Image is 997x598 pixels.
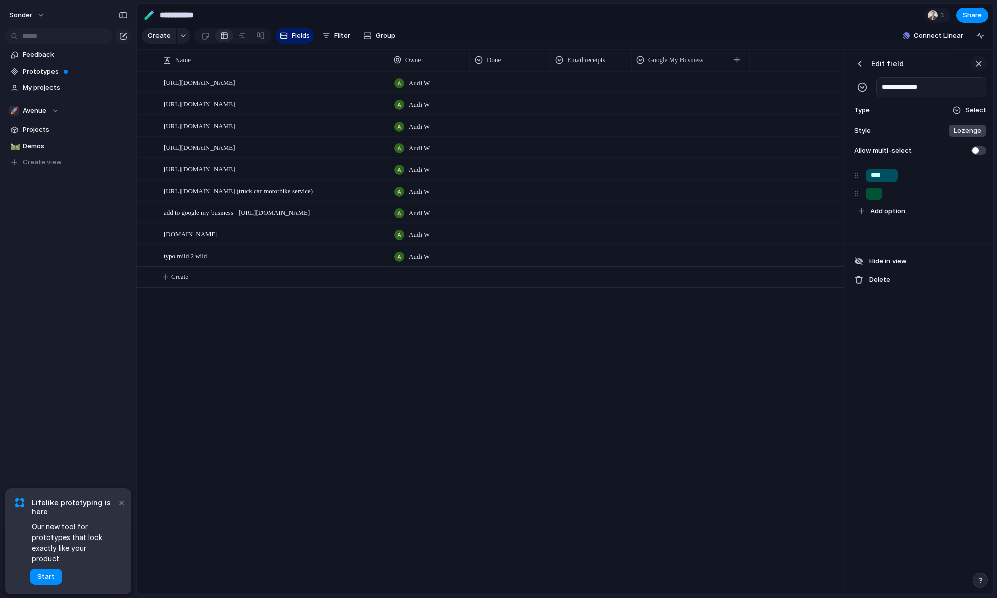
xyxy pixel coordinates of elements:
[32,498,116,516] span: Lifelike prototyping is here
[23,50,128,60] span: Feedback
[5,47,131,63] a: Feedback
[141,7,158,23] button: 🧪
[292,31,310,41] span: Fields
[409,165,430,175] span: Audi W
[963,10,982,20] span: Share
[956,8,988,23] button: Share
[405,55,423,65] span: Owner
[115,496,127,508] button: Dismiss
[318,28,354,44] button: Filter
[164,163,235,174] span: [URL][DOMAIN_NAME]
[9,106,19,116] div: 🚀
[409,122,430,132] span: Audi W
[9,10,32,20] span: sonder
[869,275,890,285] span: Delete
[164,119,235,131] span: [URL][DOMAIN_NAME]
[914,31,963,41] span: Connect Linear
[23,125,128,135] span: Projects
[5,80,131,95] a: My projects
[147,267,860,287] button: Create
[23,67,128,77] span: Prototypes
[164,98,235,109] span: [URL][DOMAIN_NAME]
[567,55,605,65] span: Email receipts
[32,521,116,564] span: Our new tool for prototypes that look exactly like your product.
[171,272,188,282] span: Create
[871,58,904,69] h3: Edit field
[376,31,395,41] span: Group
[855,203,987,220] button: Add option
[850,271,990,288] button: Delete
[409,187,430,197] span: Audi W
[487,55,501,65] span: Done
[164,250,207,261] span: typo mild 2 wild
[409,100,430,110] span: Audi W
[334,31,350,41] span: Filter
[23,83,128,93] span: My projects
[23,141,128,151] span: Demos
[164,206,310,218] span: add to google my business - [URL][DOMAIN_NAME]
[409,252,430,262] span: Audi W
[870,206,905,216] span: Add option
[276,28,314,44] button: Fields
[5,155,131,170] button: Create view
[5,122,131,137] a: Projects
[164,141,235,153] span: [URL][DOMAIN_NAME]
[850,253,990,270] button: Hide in view
[23,157,62,167] span: Create view
[852,105,874,115] span: Type
[899,28,967,43] button: Connect Linear
[941,10,948,20] span: 1
[164,76,235,88] span: [URL][DOMAIN_NAME]
[175,55,191,65] span: Name
[965,105,986,115] span: Select
[409,78,430,88] span: Audi W
[5,139,131,154] a: 🛤️Demos
[5,64,131,79] a: Prototypes
[358,28,400,44] button: Group
[148,31,171,41] span: Create
[30,569,62,585] button: Start
[11,140,18,152] div: 🛤️
[23,106,46,116] span: Avenue
[164,228,218,240] span: [DOMAIN_NAME]
[142,28,176,44] button: Create
[9,141,19,151] button: 🛤️
[954,126,981,136] span: Lozenge
[409,143,430,153] span: Audi W
[144,8,155,22] div: 🧪
[852,146,912,156] span: Allow multi-select
[409,208,430,218] span: Audi W
[5,7,50,23] button: sonder
[409,230,430,240] span: Audi W
[164,185,313,196] span: [URL][DOMAIN_NAME] (truck car motorbike service)
[869,256,907,266] span: Hide in view
[37,572,55,582] span: Start
[852,126,874,136] span: Style
[648,55,703,65] span: Google My Business
[5,103,131,118] button: 🚀Avenue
